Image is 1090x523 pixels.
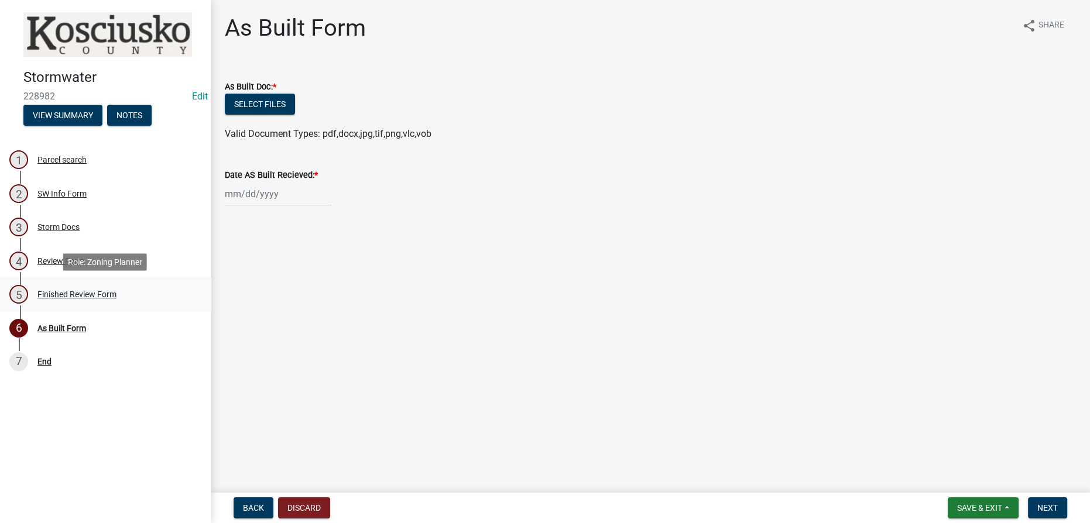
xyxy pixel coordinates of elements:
[192,91,208,102] wm-modal-confirm: Edit Application Number
[9,218,28,236] div: 3
[234,497,273,518] button: Back
[37,190,87,198] div: SW Info Form
[192,91,208,102] a: Edit
[37,357,52,366] div: End
[9,150,28,169] div: 1
[243,503,264,512] span: Back
[1038,19,1064,33] span: Share
[9,285,28,304] div: 5
[225,182,332,206] input: mm/dd/yyyy
[107,105,152,126] button: Notes
[9,252,28,270] div: 4
[37,290,116,298] div: Finished Review Form
[278,497,330,518] button: Discard
[23,111,102,121] wm-modal-confirm: Summary
[9,184,28,203] div: 2
[225,83,276,91] label: As Built Doc:
[225,171,318,180] label: Date AS Built Recieved:
[37,257,84,265] div: Review Form
[23,12,192,57] img: Kosciusko County, Indiana
[957,503,1002,512] span: Save & Exit
[225,94,295,115] button: Select files
[63,253,147,270] div: Role: Zoning Planner
[37,324,86,332] div: As Built Form
[948,497,1019,518] button: Save & Exit
[37,223,80,231] div: Storm Docs
[23,69,201,86] h4: Stormwater
[107,111,152,121] wm-modal-confirm: Notes
[1028,497,1067,518] button: Next
[9,319,28,338] div: 6
[1022,19,1036,33] i: share
[225,128,431,139] span: Valid Document Types: pdf,docx,jpg,tif,png,vlc,vob
[1037,503,1058,512] span: Next
[225,14,366,42] h1: As Built Form
[37,156,87,164] div: Parcel search
[1013,14,1074,37] button: shareShare
[23,105,102,126] button: View Summary
[23,91,187,102] span: 228982
[9,352,28,371] div: 7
